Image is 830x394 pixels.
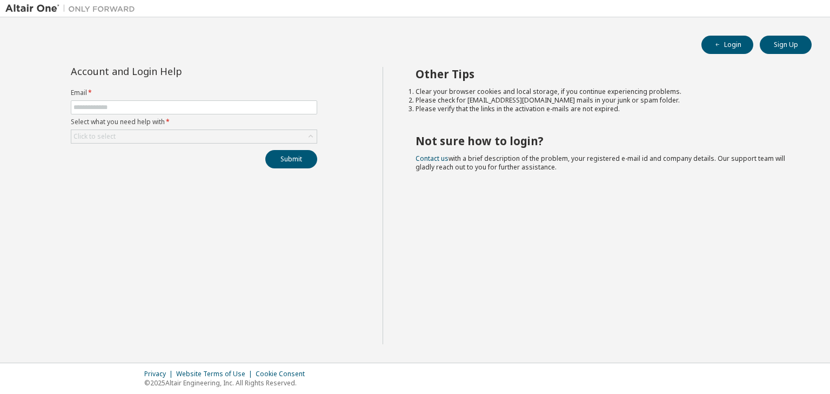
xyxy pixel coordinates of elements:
div: Click to select [71,130,317,143]
label: Select what you need help with [71,118,317,126]
div: Click to select [73,132,116,141]
h2: Not sure how to login? [416,134,793,148]
li: Clear your browser cookies and local storage, if you continue experiencing problems. [416,87,793,96]
li: Please verify that the links in the activation e-mails are not expired. [416,105,793,113]
a: Contact us [416,154,449,163]
button: Sign Up [760,36,812,54]
label: Email [71,89,317,97]
h2: Other Tips [416,67,793,81]
div: Website Terms of Use [176,370,256,378]
p: © 2025 Altair Engineering, Inc. All Rights Reserved. [144,378,311,388]
div: Cookie Consent [256,370,311,378]
img: Altair One [5,3,140,14]
span: with a brief description of the problem, your registered e-mail id and company details. Our suppo... [416,154,785,172]
div: Privacy [144,370,176,378]
li: Please check for [EMAIL_ADDRESS][DOMAIN_NAME] mails in your junk or spam folder. [416,96,793,105]
button: Login [701,36,753,54]
div: Account and Login Help [71,67,268,76]
button: Submit [265,150,317,168]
